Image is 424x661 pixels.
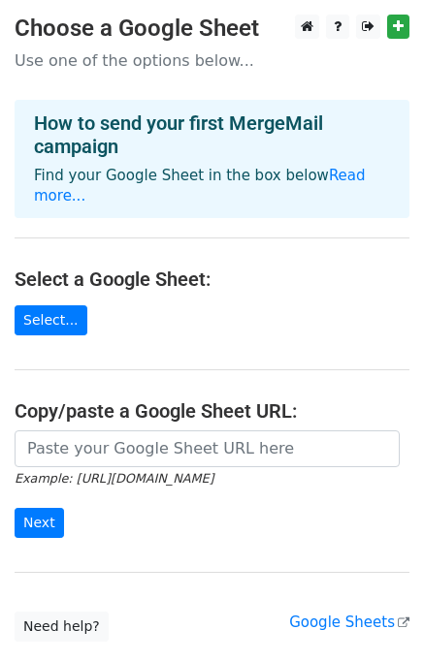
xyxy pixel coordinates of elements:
p: Use one of the options below... [15,50,409,71]
h4: Select a Google Sheet: [15,268,409,291]
p: Find your Google Sheet in the box below [34,166,390,206]
h4: How to send your first MergeMail campaign [34,111,390,158]
small: Example: [URL][DOMAIN_NAME] [15,471,213,486]
a: Need help? [15,612,109,642]
h4: Copy/paste a Google Sheet URL: [15,399,409,423]
input: Paste your Google Sheet URL here [15,430,400,467]
a: Select... [15,305,87,335]
input: Next [15,508,64,538]
a: Read more... [34,167,366,205]
h3: Choose a Google Sheet [15,15,409,43]
a: Google Sheets [289,614,409,631]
